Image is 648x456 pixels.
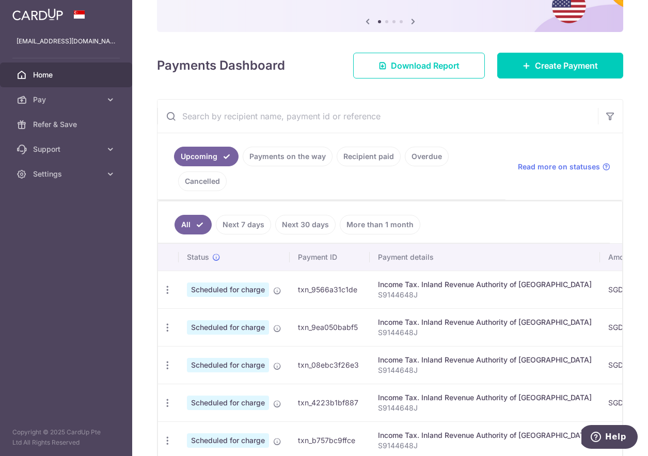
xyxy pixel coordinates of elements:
span: Create Payment [535,59,598,72]
th: Payment ID [290,244,370,271]
span: Pay [33,95,101,105]
p: S9144648J [378,290,592,300]
td: txn_08ebc3f26e3 [290,346,370,384]
a: Upcoming [174,147,239,166]
span: Read more on statuses [518,162,600,172]
div: Income Tax. Inland Revenue Authority of [GEOGRAPHIC_DATA] [378,317,592,327]
span: Scheduled for charge [187,433,269,448]
span: Amount [608,252,635,262]
span: Scheduled for charge [187,396,269,410]
span: Status [187,252,209,262]
a: Create Payment [497,53,623,78]
span: Download Report [391,59,460,72]
a: Download Report [353,53,485,78]
p: S9144648J [378,441,592,451]
a: More than 1 month [340,215,420,234]
span: Support [33,144,101,154]
p: S9144648J [378,365,592,375]
h4: Payments Dashboard [157,56,285,75]
input: Search by recipient name, payment id or reference [157,100,598,133]
a: Next 7 days [216,215,271,234]
td: txn_9ea050babf5 [290,308,370,346]
span: Refer & Save [33,119,101,130]
div: Income Tax. Inland Revenue Authority of [GEOGRAPHIC_DATA] [378,279,592,290]
a: All [175,215,212,234]
span: Scheduled for charge [187,358,269,372]
td: txn_9566a31c1de [290,271,370,308]
p: S9144648J [378,403,592,413]
span: Scheduled for charge [187,320,269,335]
span: Scheduled for charge [187,282,269,297]
a: Payments on the way [243,147,333,166]
div: Income Tax. Inland Revenue Authority of [GEOGRAPHIC_DATA] [378,430,592,441]
div: Income Tax. Inland Revenue Authority of [GEOGRAPHIC_DATA] [378,355,592,365]
td: txn_4223b1bf887 [290,384,370,421]
a: Read more on statuses [518,162,610,172]
img: CardUp [12,8,63,21]
span: Settings [33,169,101,179]
a: Recipient paid [337,147,401,166]
a: Cancelled [178,171,227,191]
div: Income Tax. Inland Revenue Authority of [GEOGRAPHIC_DATA] [378,392,592,403]
p: S9144648J [378,327,592,338]
th: Payment details [370,244,600,271]
p: [EMAIL_ADDRESS][DOMAIN_NAME] [17,36,116,46]
a: Next 30 days [275,215,336,234]
a: Overdue [405,147,449,166]
span: Home [33,70,101,80]
iframe: Opens a widget where you can find more information [581,425,638,451]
